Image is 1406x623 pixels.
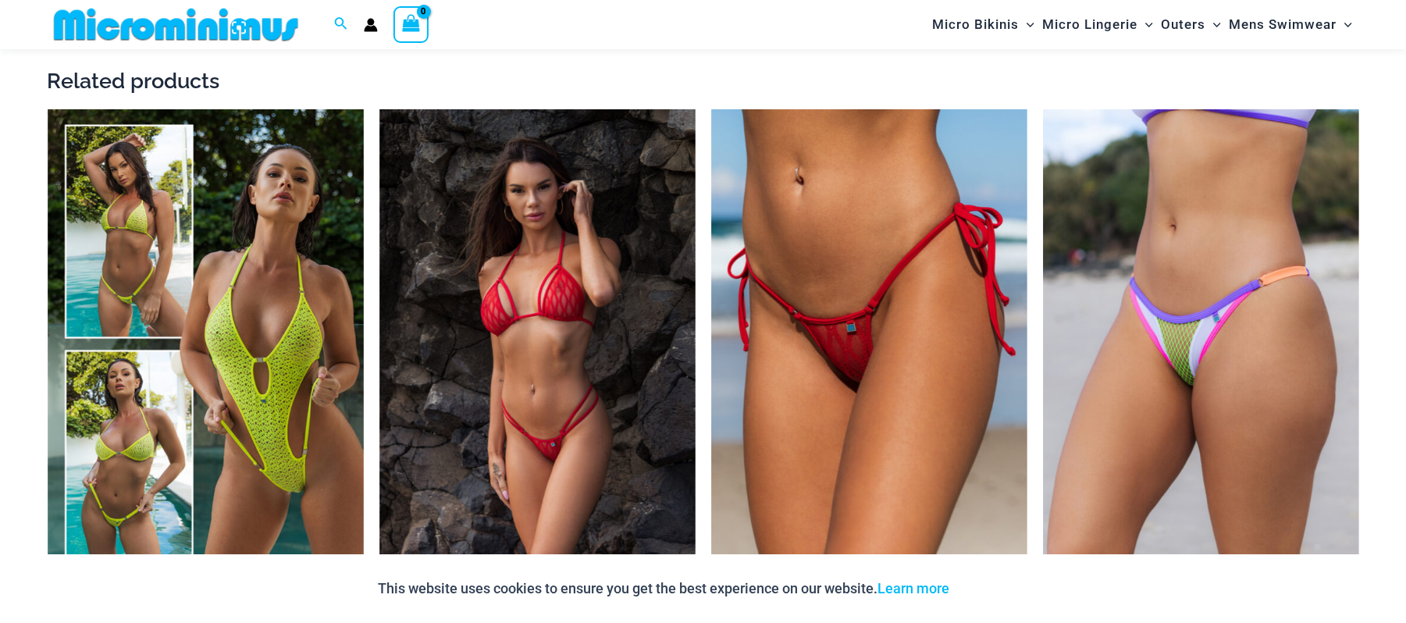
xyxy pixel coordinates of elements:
[878,580,950,596] a: Learn more
[393,6,429,42] a: View Shopping Cart, empty
[379,577,950,600] p: This website uses cookies to ensure you get the best experience on our website.
[962,570,1028,607] button: Accept
[932,5,1019,44] span: Micro Bikinis
[48,109,364,584] a: Bubble Mesh Ultimate (3)Bubble Mesh Highlight Yellow 309 Tri Top 469 Thong 05Bubble Mesh Highligh...
[1019,5,1034,44] span: Menu Toggle
[364,18,378,32] a: Account icon link
[334,15,348,34] a: Search icon link
[928,5,1038,44] a: Micro BikinisMenu ToggleMenu Toggle
[1137,5,1153,44] span: Menu Toggle
[379,109,696,584] a: Crystal Waves 305 Tri Top 4149 Thong 02Crystal Waves 305 Tri Top 4149 Thong 01Crystal Waves 305 T...
[1042,5,1137,44] span: Micro Lingerie
[1161,5,1205,44] span: Outers
[1205,5,1221,44] span: Menu Toggle
[379,109,696,584] img: Crystal Waves 305 Tri Top 4149 Thong 02
[1043,109,1359,584] img: Reckless Neon Crush Lime Crush 296 Cheeky Bottom 02
[1043,109,1359,584] a: Reckless Neon Crush Lime Crush 296 Cheeky Bottom 02Reckless Neon Crush Lime Crush 296 Cheeky Bott...
[711,109,1027,584] a: Crystal Waves 456 Bottom 02Crystal Waves 456 Bottom 01Crystal Waves 456 Bottom 01
[48,7,304,42] img: MM SHOP LOGO FLAT
[48,109,364,584] img: Bubble Mesh Highlight Yellow 309 Tri Top 469 Thong 05
[48,67,1359,94] h2: Related products
[1225,5,1356,44] a: Mens SwimwearMenu ToggleMenu Toggle
[1157,5,1225,44] a: OutersMenu ToggleMenu Toggle
[1337,5,1352,44] span: Menu Toggle
[1229,5,1337,44] span: Mens Swimwear
[711,109,1027,584] img: Crystal Waves 456 Bottom 02
[926,2,1359,47] nav: Site Navigation
[1038,5,1157,44] a: Micro LingerieMenu ToggleMenu Toggle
